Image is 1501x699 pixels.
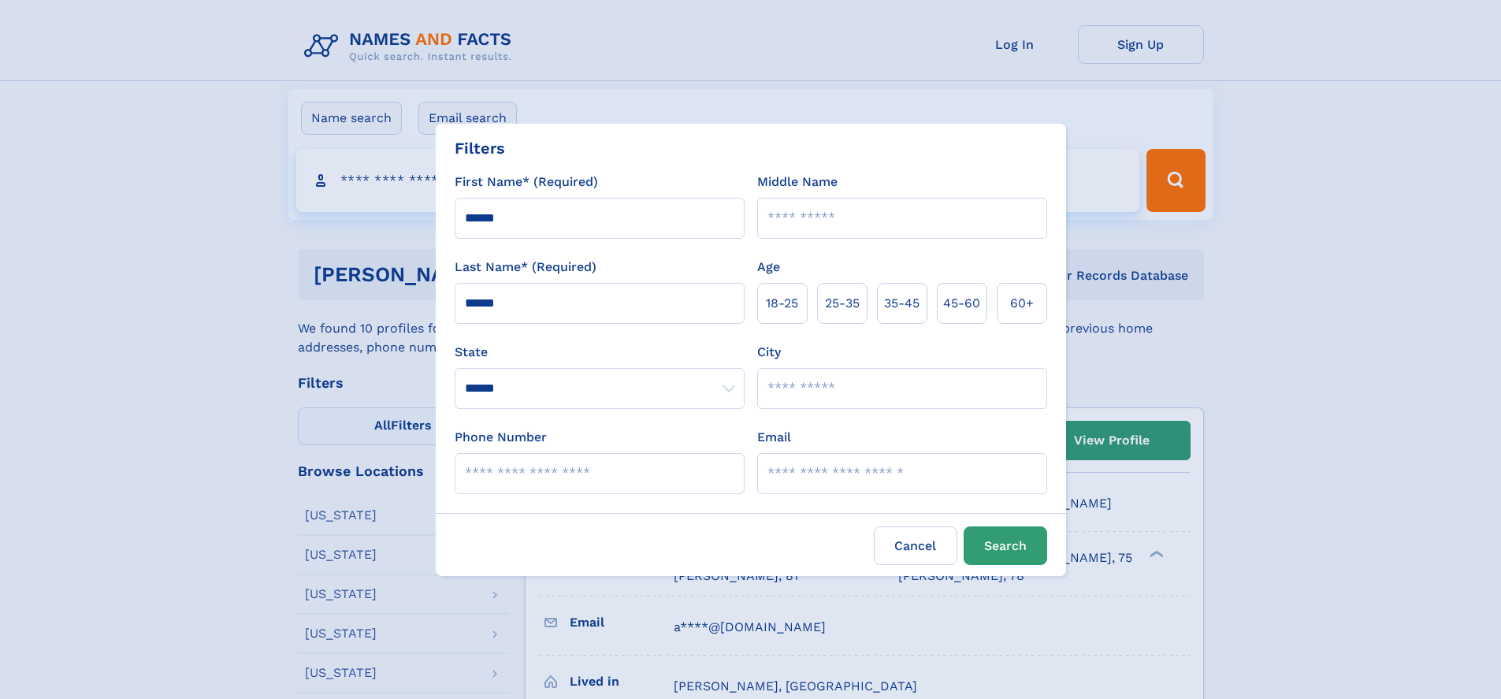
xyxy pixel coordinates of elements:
span: 35‑45 [884,294,920,313]
label: Email [757,428,791,447]
label: Cancel [874,526,957,565]
label: Age [757,258,780,277]
label: Last Name* (Required) [455,258,596,277]
label: State [455,343,745,362]
span: 18‑25 [766,294,798,313]
div: Filters [455,136,505,160]
button: Search [964,526,1047,565]
span: 25‑35 [825,294,860,313]
label: Phone Number [455,428,547,447]
span: 45‑60 [943,294,980,313]
label: City [757,343,781,362]
span: 60+ [1010,294,1034,313]
label: First Name* (Required) [455,173,598,191]
label: Middle Name [757,173,838,191]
